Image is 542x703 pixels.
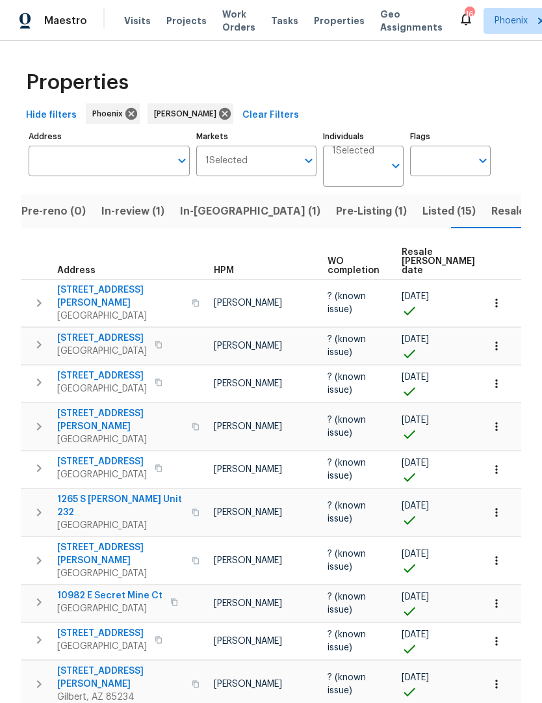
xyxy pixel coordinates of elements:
span: [GEOGRAPHIC_DATA] [57,602,162,615]
div: Phoenix [86,103,140,124]
span: Hide filters [26,107,77,124]
span: [PERSON_NAME] [214,508,282,517]
span: Phoenix [92,107,128,120]
span: [PERSON_NAME] [154,107,222,120]
span: [PERSON_NAME] [214,556,282,565]
span: ? (known issue) [328,416,366,438]
span: Tasks [271,16,298,25]
span: [PERSON_NAME] [214,680,282,689]
span: [DATE] [402,292,429,301]
span: [DATE] [402,501,429,511]
button: Open [173,152,191,170]
span: 1 Selected [332,146,374,157]
span: ? (known issue) [328,630,366,652]
span: [GEOGRAPHIC_DATA] [57,519,184,532]
button: Open [474,152,492,170]
span: In-review (1) [101,202,164,220]
label: Flags [410,133,491,140]
span: [DATE] [402,673,429,682]
span: ? (known issue) [328,292,366,314]
label: Address [29,133,190,140]
span: [GEOGRAPHIC_DATA] [57,433,184,446]
span: 10982 E Secret Mine Ct [57,589,162,602]
span: Geo Assignments [380,8,443,34]
span: [DATE] [402,458,429,468]
label: Markets [196,133,317,140]
button: Open [300,152,318,170]
span: [GEOGRAPHIC_DATA] [57,382,147,395]
span: Pre-Listing (1) [336,202,407,220]
div: [PERSON_NAME] [148,103,233,124]
span: [DATE] [402,550,429,559]
span: Listed (15) [422,202,476,220]
span: [PERSON_NAME] [214,637,282,646]
span: ? (known issue) [328,335,366,357]
span: [DATE] [402,373,429,382]
span: [GEOGRAPHIC_DATA] [57,345,147,358]
span: ? (known issue) [328,501,366,524]
span: Maestro [44,14,87,27]
span: [PERSON_NAME] [214,341,282,351]
span: [PERSON_NAME] [214,465,282,474]
span: [DATE] [402,416,429,425]
span: Visits [124,14,151,27]
span: Pre-reno (0) [21,202,86,220]
span: ? (known issue) [328,373,366,395]
span: [STREET_ADDRESS][PERSON_NAME] [57,407,184,433]
span: ? (known issue) [328,550,366,572]
span: 1 Selected [205,155,248,166]
span: [DATE] [402,335,429,344]
span: [STREET_ADDRESS][PERSON_NAME] [57,665,184,691]
span: [GEOGRAPHIC_DATA] [57,640,147,653]
span: [GEOGRAPHIC_DATA] [57,310,184,323]
span: [PERSON_NAME] [214,298,282,308]
span: ? (known issue) [328,673,366,695]
button: Clear Filters [237,103,304,127]
button: Open [387,157,405,175]
span: [GEOGRAPHIC_DATA] [57,567,184,580]
span: Resale [PERSON_NAME] date [402,248,475,275]
span: Clear Filters [242,107,299,124]
button: Hide filters [21,103,82,127]
span: Properties [314,14,365,27]
span: [PERSON_NAME] [214,599,282,608]
span: ? (known issue) [328,592,366,615]
div: 16 [465,8,474,21]
span: [STREET_ADDRESS] [57,455,147,468]
span: [DATE] [402,630,429,639]
span: [PERSON_NAME] [214,422,282,431]
span: [STREET_ADDRESS][PERSON_NAME] [57,541,184,567]
span: Projects [166,14,207,27]
span: In-[GEOGRAPHIC_DATA] (1) [180,202,320,220]
span: Phoenix [495,14,528,27]
span: [STREET_ADDRESS][PERSON_NAME] [57,284,184,310]
span: [GEOGRAPHIC_DATA] [57,468,147,481]
span: [STREET_ADDRESS] [57,332,147,345]
span: [STREET_ADDRESS] [57,369,147,382]
span: [STREET_ADDRESS] [57,627,147,640]
span: Work Orders [222,8,255,34]
span: Address [57,266,96,275]
span: [DATE] [402,592,429,602]
span: WO completion [328,257,380,275]
span: 1265 S [PERSON_NAME] Unit 232 [57,493,184,519]
label: Individuals [323,133,404,140]
span: [PERSON_NAME] [214,379,282,388]
span: HPM [214,266,234,275]
span: Properties [26,76,129,89]
span: ? (known issue) [328,458,366,481]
